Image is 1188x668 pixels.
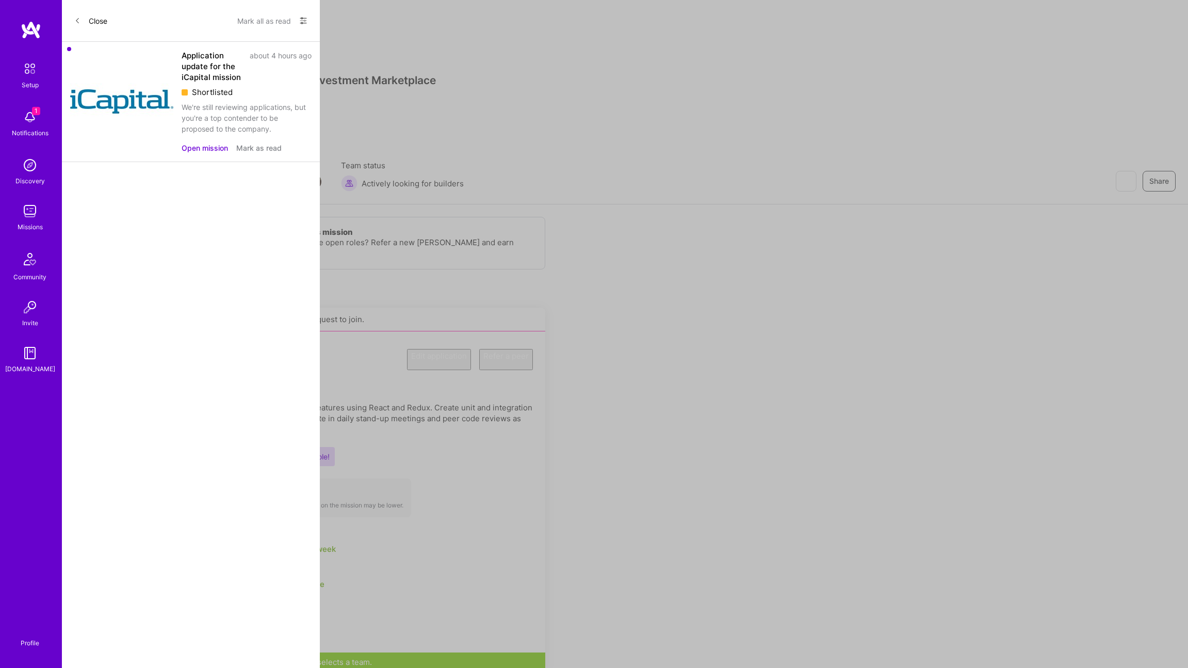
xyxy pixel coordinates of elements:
[20,155,40,176] img: discovery
[19,58,41,79] img: setup
[18,221,43,232] div: Missions
[250,50,312,83] div: about 4 hours ago
[20,297,40,317] img: Invite
[17,627,43,647] a: Profile
[5,363,55,374] div: [DOMAIN_NAME]
[21,638,39,647] div: Profile
[22,317,38,328] div: Invite
[21,21,41,39] img: logo
[182,50,243,83] div: Application update for the iCapital mission
[182,142,228,153] button: Open mission
[237,12,291,29] button: Mark all as read
[13,272,46,282] div: Community
[70,50,173,153] img: Company Logo
[22,79,39,90] div: Setup
[18,247,42,272] img: Community
[15,176,45,186] div: Discovery
[182,102,312,134] div: We're still reviewing applications, but you're a top contender to be proposed to the company.
[182,87,312,98] div: Shortlisted
[74,12,107,29] button: Close
[20,343,40,363] img: guide book
[236,142,282,153] button: Mark as read
[20,201,40,221] img: teamwork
